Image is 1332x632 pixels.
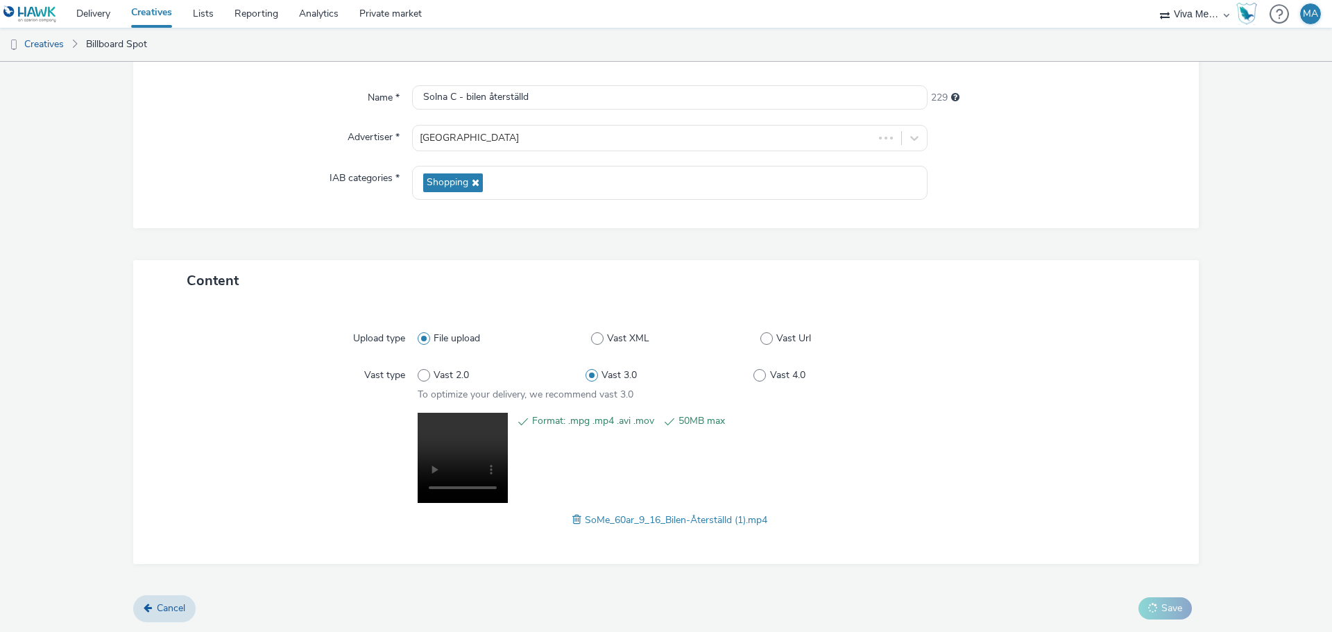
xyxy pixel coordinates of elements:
a: Billboard Spot [79,28,154,61]
span: Vast 4.0 [770,368,805,382]
span: Save [1161,601,1182,615]
span: Vast XML [607,332,649,345]
label: Vast type [359,363,411,382]
label: Name * [362,85,405,105]
span: Content [187,271,239,290]
label: Upload type [348,326,411,345]
span: Vast 3.0 [601,368,637,382]
span: File upload [434,332,480,345]
span: 50MB max [678,413,801,429]
label: IAB categories * [324,166,405,185]
span: Format: .mpg .mp4 .avi .mov [532,413,654,429]
span: Vast Url [776,332,811,345]
span: Shopping [427,177,468,189]
span: Vast 2.0 [434,368,469,382]
a: Hawk Academy [1236,3,1263,25]
span: To optimize your delivery, we recommend vast 3.0 [418,388,633,401]
img: dooh [7,38,21,52]
div: Maximum 255 characters [951,91,959,105]
button: Save [1138,597,1192,620]
a: Cancel [133,595,196,622]
img: undefined Logo [3,6,57,23]
span: 229 [931,91,948,105]
img: Hawk Academy [1236,3,1257,25]
span: Cancel [157,601,185,615]
input: Name [412,85,928,110]
div: MA [1303,3,1318,24]
label: Advertiser * [342,125,405,144]
span: SoMe_60ar_9_16_Bilen-Återställd (1).mp4 [585,513,767,527]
